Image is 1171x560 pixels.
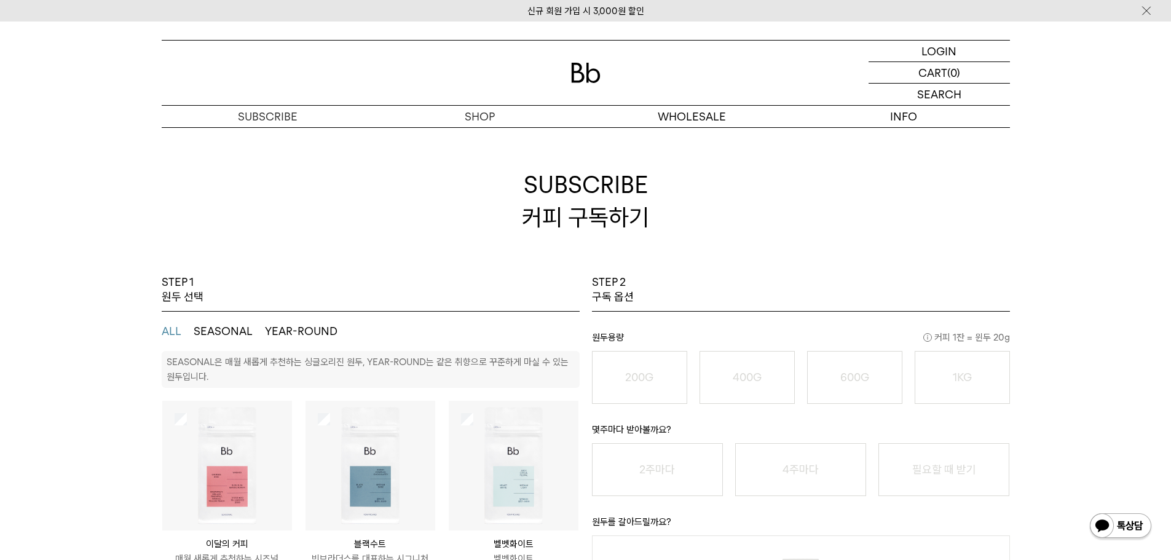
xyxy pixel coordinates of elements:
p: 벨벳화이트 [449,537,578,551]
button: 400G [700,351,795,404]
p: 원두를 갈아드릴까요? [592,515,1010,535]
a: SHOP [374,106,586,127]
button: 2주마다 [592,443,723,496]
p: 몇주마다 받아볼까요? [592,422,1010,443]
button: 200G [592,351,687,404]
p: CART [918,62,947,83]
h2: SUBSCRIBE 커피 구독하기 [162,127,1010,275]
button: SEASONAL [194,324,253,339]
a: SUBSCRIBE [162,106,374,127]
p: LOGIN [921,41,956,61]
o: 400G [733,371,762,384]
a: CART (0) [869,62,1010,84]
img: 카카오톡 채널 1:1 채팅 버튼 [1089,512,1153,542]
p: STEP 2 구독 옵션 [592,275,634,305]
p: STEP 1 원두 선택 [162,275,203,305]
img: 상품이미지 [306,401,435,530]
img: 상품이미지 [162,401,292,530]
o: 200G [625,371,653,384]
img: 상품이미지 [449,401,578,530]
span: 커피 1잔 = 윈두 20g [923,330,1010,345]
p: (0) [947,62,960,83]
p: WHOLESALE [586,106,798,127]
p: SEASONAL은 매월 새롭게 추천하는 싱글오리진 원두, YEAR-ROUND는 같은 취향으로 꾸준하게 마실 수 있는 원두입니다. [167,357,569,382]
p: SEARCH [917,84,961,105]
img: 로고 [571,63,601,83]
button: 4주마다 [735,443,866,496]
button: YEAR-ROUND [265,324,337,339]
button: 필요할 때 받기 [878,443,1009,496]
p: 이달의 커피 [162,537,292,551]
button: 1KG [915,351,1010,404]
p: INFO [798,106,1010,127]
o: 600G [840,371,869,384]
p: 블랙수트 [306,537,435,551]
button: 600G [807,351,902,404]
a: LOGIN [869,41,1010,62]
button: ALL [162,324,181,339]
p: 원두용량 [592,330,1010,351]
o: 1KG [953,371,972,384]
a: 신규 회원 가입 시 3,000원 할인 [527,6,644,17]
